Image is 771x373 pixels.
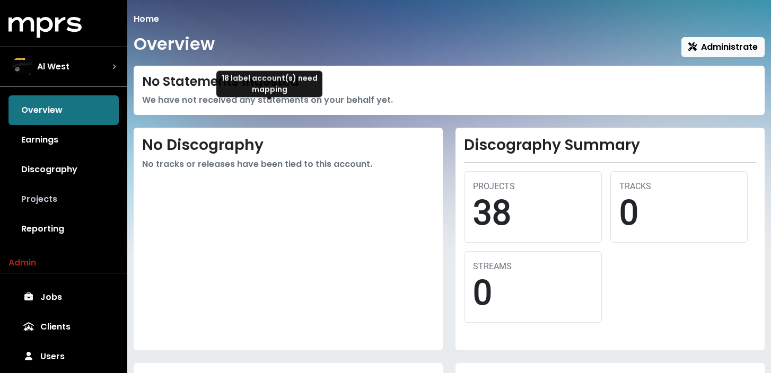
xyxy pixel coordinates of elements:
a: Clients [8,312,119,342]
div: PROJECTS [473,180,593,193]
span: Administrate [688,41,758,53]
div: STREAMS [473,260,593,273]
div: 0 [619,193,739,234]
a: Earnings [8,125,119,155]
button: Administrate [681,37,765,57]
img: The selected account / producer [12,56,33,77]
div: We have not received any statements on your behalf yet. [142,94,756,106]
div: No tracks or releases have been tied to this account. [142,158,434,171]
a: Users [8,342,119,371]
div: No Statements Ingested [142,74,756,90]
a: Reporting [8,214,119,244]
a: Jobs [8,282,119,312]
h1: Overview [134,34,215,54]
a: mprs logo [8,21,82,33]
div: 0 [473,273,593,314]
nav: breadcrumb [134,13,765,25]
h2: Discography Summary [464,136,756,154]
li: Home [134,13,159,25]
a: Discography [8,155,119,184]
div: TRACKS [619,180,739,193]
span: Al West [37,60,69,73]
div: 18 label account(s) need mapping [216,71,322,97]
a: Projects [8,184,119,214]
h2: No Discography [142,136,434,154]
div: 38 [473,193,593,234]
